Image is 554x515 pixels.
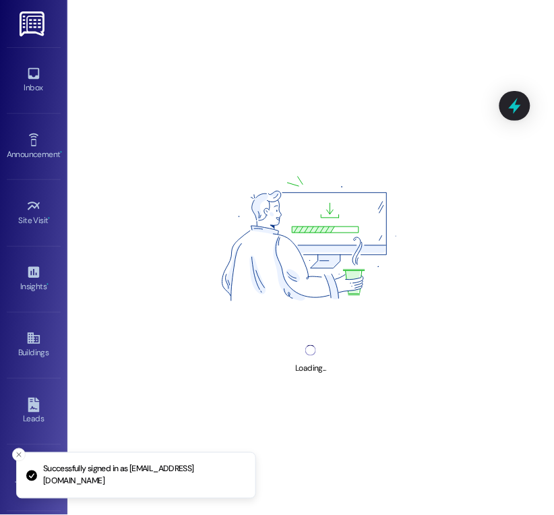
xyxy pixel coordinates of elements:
[12,448,26,462] button: Close toast
[7,460,61,496] a: Templates •
[20,11,47,36] img: ResiDesk Logo
[60,148,62,157] span: •
[7,327,61,363] a: Buildings
[7,394,61,430] a: Leads
[47,280,49,289] span: •
[295,361,326,375] div: Loading...
[43,464,245,487] p: Successfully signed in as [EMAIL_ADDRESS][DOMAIN_NAME]
[49,214,51,223] span: •
[7,195,61,231] a: Site Visit •
[7,62,61,98] a: Inbox
[7,261,61,297] a: Insights •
